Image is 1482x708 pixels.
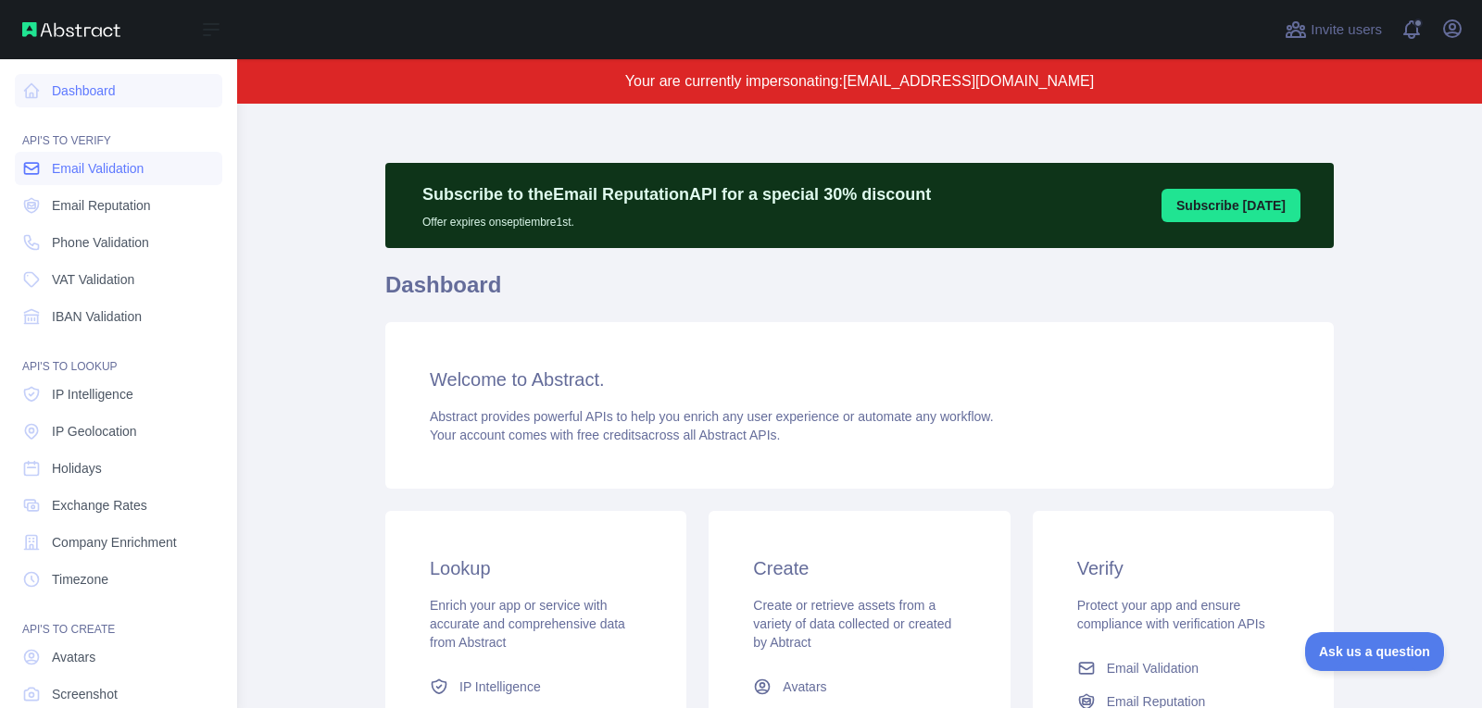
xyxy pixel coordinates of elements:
span: Phone Validation [52,233,149,252]
span: IP Intelligence [459,677,541,696]
a: Email Reputation [15,189,222,222]
button: Invite users [1281,15,1386,44]
span: Create or retrieve assets from a variety of data collected or created by Abtract [753,598,951,650]
span: Timezone [52,570,108,589]
a: Email Validation [1070,652,1297,685]
p: Subscribe to the Email Reputation API for a special 30 % discount [422,181,931,207]
span: Avatars [52,648,95,666]
a: Company Enrichment [15,526,222,559]
img: Abstract API [22,22,120,37]
span: Email Validation [52,159,144,178]
span: Screenshot [52,685,118,703]
iframe: Toggle Customer Support [1305,632,1445,671]
a: Avatars [15,640,222,674]
span: Avatars [783,677,826,696]
h3: Verify [1077,555,1289,581]
span: Invite users [1311,19,1382,41]
h3: Welcome to Abstract. [430,366,1289,392]
span: IP Intelligence [52,385,133,404]
div: API'S TO CREATE [15,600,222,637]
span: IBAN Validation [52,307,142,326]
div: API'S TO LOOKUP [15,337,222,374]
span: Holidays [52,459,102,478]
span: Enrich your app or service with accurate and comprehensive data from Abstract [430,598,625,650]
span: Exchange Rates [52,496,147,515]
span: Email Validation [1107,659,1199,677]
a: Holidays [15,452,222,485]
a: Phone Validation [15,226,222,259]
p: Offer expires on septiembre 1st. [422,207,931,230]
span: IP Geolocation [52,422,137,441]
a: Exchange Rates [15,489,222,522]
span: Abstract provides powerful APIs to help you enrich any user experience or automate any workflow. [430,409,994,424]
a: IBAN Validation [15,300,222,333]
a: IP Geolocation [15,415,222,448]
a: Timezone [15,563,222,596]
h1: Dashboard [385,270,1334,315]
span: VAT Validation [52,270,134,289]
div: API'S TO VERIFY [15,111,222,148]
span: Protect your app and ensure compliance with verification APIs [1077,598,1265,631]
span: Your are currently impersonating: [625,73,843,89]
a: VAT Validation [15,263,222,296]
span: free credits [577,428,641,442]
a: IP Intelligence [422,670,649,703]
a: IP Intelligence [15,378,222,411]
button: Subscribe [DATE] [1162,189,1300,222]
span: [EMAIL_ADDRESS][DOMAIN_NAME] [843,73,1094,89]
span: Your account comes with across all Abstract APIs. [430,428,780,442]
a: Dashboard [15,74,222,107]
h3: Lookup [430,555,642,581]
span: Email Reputation [52,196,151,215]
span: Company Enrichment [52,533,177,552]
a: Avatars [746,670,973,703]
h3: Create [753,555,965,581]
a: Email Validation [15,152,222,185]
